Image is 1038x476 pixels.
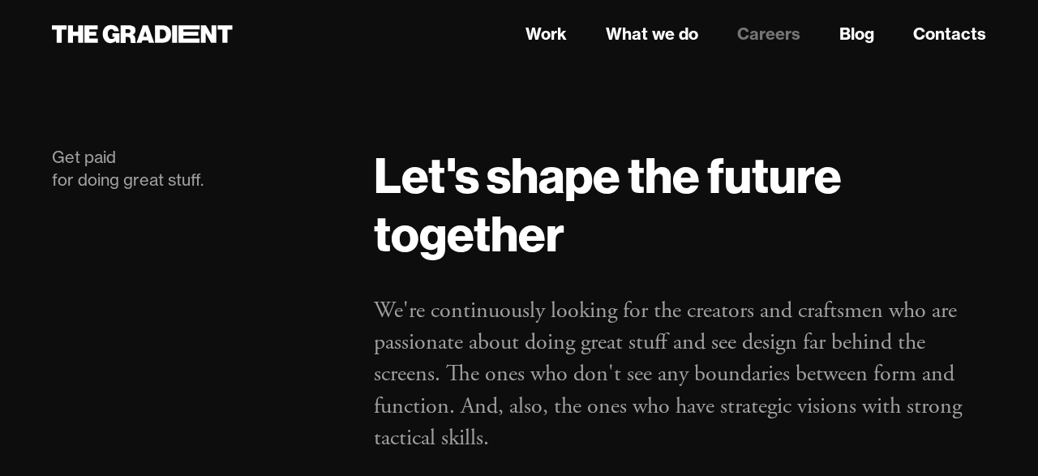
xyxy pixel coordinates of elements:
a: Blog [839,22,874,46]
a: Work [525,22,567,46]
div: Get paid for doing great stuff. [52,146,341,191]
strong: Let's shape the future together [374,144,842,264]
p: We're continuously looking for the creators and craftsmen who are passionate about doing great st... [374,295,986,454]
a: What we do [606,22,698,46]
a: Careers [737,22,800,46]
a: Contacts [913,22,986,46]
